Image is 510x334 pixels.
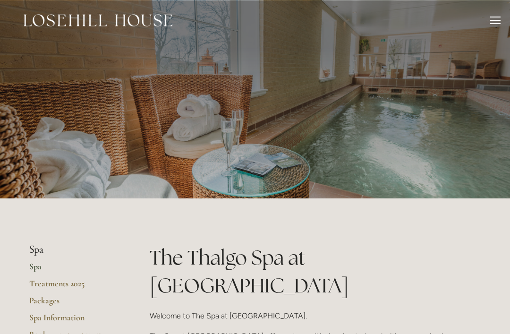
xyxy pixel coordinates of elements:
h1: The Thalgo Spa at [GEOGRAPHIC_DATA] [150,244,481,300]
li: Spa [29,244,119,256]
a: Spa Information [29,312,119,329]
a: Treatments 2025 [29,278,119,295]
img: Losehill House [24,14,172,26]
a: Spa [29,261,119,278]
a: Packages [29,295,119,312]
p: Welcome to The Spa at [GEOGRAPHIC_DATA]. [150,309,481,322]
